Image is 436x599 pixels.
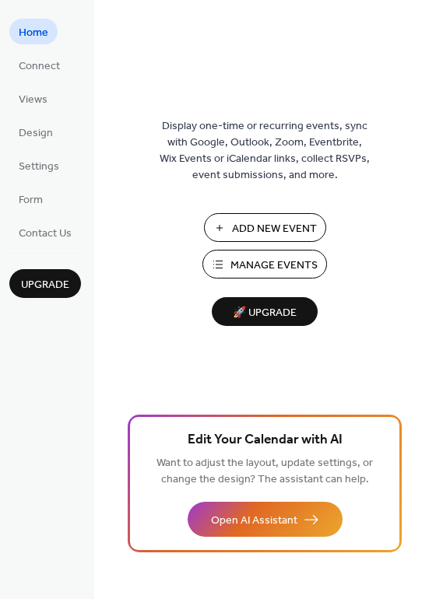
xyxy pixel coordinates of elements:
[9,219,81,245] a: Contact Us
[9,86,57,111] a: Views
[19,125,53,142] span: Design
[232,221,317,237] span: Add New Event
[188,502,343,537] button: Open AI Assistant
[19,192,43,208] span: Form
[160,118,370,184] span: Display one-time or recurring events, sync with Google, Outlook, Zoom, Eventbrite, Wix Events or ...
[19,25,48,41] span: Home
[230,257,318,274] span: Manage Events
[204,213,326,242] button: Add New Event
[221,303,308,324] span: 🚀 Upgrade
[188,429,343,451] span: Edit Your Calendar with AI
[21,277,69,293] span: Upgrade
[9,19,58,44] a: Home
[9,119,62,145] a: Design
[19,226,72,242] span: Contact Us
[9,186,52,212] a: Form
[211,513,297,529] span: Open AI Assistant
[202,250,327,278] button: Manage Events
[156,453,373,490] span: Want to adjust the layout, update settings, or change the design? The assistant can help.
[19,92,47,108] span: Views
[19,58,60,75] span: Connect
[9,269,81,298] button: Upgrade
[9,152,69,178] a: Settings
[212,297,318,326] button: 🚀 Upgrade
[19,159,59,175] span: Settings
[9,52,69,78] a: Connect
